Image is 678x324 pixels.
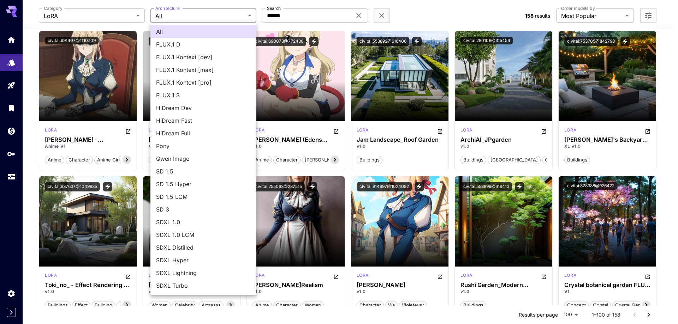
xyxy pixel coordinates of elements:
[156,66,251,74] span: FLUX.1 Kontext [max]
[156,142,251,150] span: Pony
[156,281,251,290] span: SDXL Turbo
[156,218,251,226] span: SDXL 1.0
[156,154,251,163] span: Qwen Image
[156,269,251,277] span: SDXL Lightning
[156,231,251,239] span: SDXL 1.0 LCM
[156,40,251,49] span: FLUX.1 D
[156,53,251,61] span: FLUX.1 Kontext [dev]
[156,27,251,36] span: All
[156,129,251,137] span: HiDream Full
[156,104,251,112] span: HiDream Dev
[156,167,251,176] span: SD 1.5
[156,243,251,252] span: SDXL Distilled
[156,180,251,188] span: SD 1.5 Hyper
[156,205,251,214] span: SD 3
[156,256,251,264] span: SDXL Hyper
[156,91,251,99] span: FLUX.1 S
[156,192,251,201] span: SD 1.5 LCM
[156,78,251,87] span: FLUX.1 Kontext [pro]
[156,116,251,125] span: HiDream Fast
